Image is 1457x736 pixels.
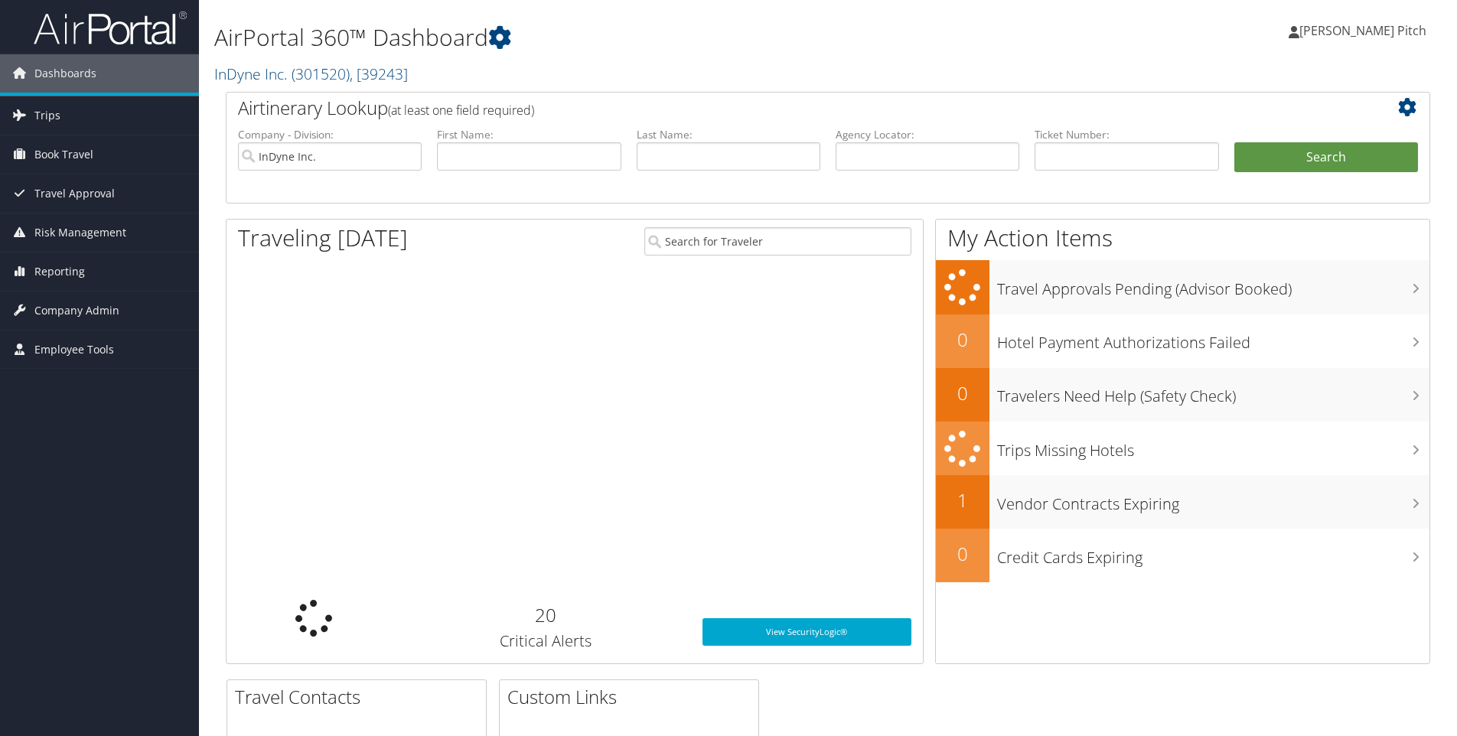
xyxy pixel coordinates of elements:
[997,486,1429,515] h3: Vendor Contracts Expiring
[34,213,126,252] span: Risk Management
[936,314,1429,368] a: 0Hotel Payment Authorizations Failed
[235,684,486,710] h2: Travel Contacts
[34,135,93,174] span: Book Travel
[936,260,1429,314] a: Travel Approvals Pending (Advisor Booked)
[34,252,85,291] span: Reporting
[836,127,1019,142] label: Agency Locator:
[34,174,115,213] span: Travel Approval
[507,684,758,710] h2: Custom Links
[437,127,621,142] label: First Name:
[388,102,534,119] span: (at least one field required)
[936,487,989,513] h2: 1
[997,432,1429,461] h3: Trips Missing Hotels
[238,222,408,254] h1: Traveling [DATE]
[936,422,1429,476] a: Trips Missing Hotels
[214,21,1032,54] h1: AirPortal 360™ Dashboard
[238,127,422,142] label: Company - Division:
[936,541,989,567] h2: 0
[34,10,187,46] img: airportal-logo.png
[936,222,1429,254] h1: My Action Items
[34,331,114,369] span: Employee Tools
[644,227,911,256] input: Search for Traveler
[292,64,350,84] span: ( 301520 )
[936,380,989,406] h2: 0
[702,618,911,646] a: View SecurityLogic®
[936,475,1429,529] a: 1Vendor Contracts Expiring
[34,54,96,93] span: Dashboards
[214,64,408,84] a: InDyne Inc.
[412,602,679,628] h2: 20
[34,291,119,330] span: Company Admin
[997,539,1429,568] h3: Credit Cards Expiring
[34,96,60,135] span: Trips
[637,127,820,142] label: Last Name:
[997,378,1429,407] h3: Travelers Need Help (Safety Check)
[997,271,1429,300] h3: Travel Approvals Pending (Advisor Booked)
[238,95,1318,121] h2: Airtinerary Lookup
[412,630,679,652] h3: Critical Alerts
[1234,142,1418,173] button: Search
[936,529,1429,582] a: 0Credit Cards Expiring
[936,368,1429,422] a: 0Travelers Need Help (Safety Check)
[1035,127,1218,142] label: Ticket Number:
[1289,8,1442,54] a: [PERSON_NAME] Pitch
[1299,22,1426,39] span: [PERSON_NAME] Pitch
[936,327,989,353] h2: 0
[350,64,408,84] span: , [ 39243 ]
[997,324,1429,353] h3: Hotel Payment Authorizations Failed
